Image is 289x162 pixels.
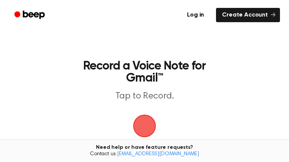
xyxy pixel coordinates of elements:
a: Create Account [216,8,280,22]
a: Log in [179,6,211,24]
span: Contact us [5,151,284,158]
img: Beep Logo [133,115,156,137]
a: Beep [9,8,52,23]
a: [EMAIL_ADDRESS][DOMAIN_NAME] [117,151,199,157]
p: Tap to Record. [81,90,208,103]
h1: Record a Voice Note for Gmail™ [81,60,208,84]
